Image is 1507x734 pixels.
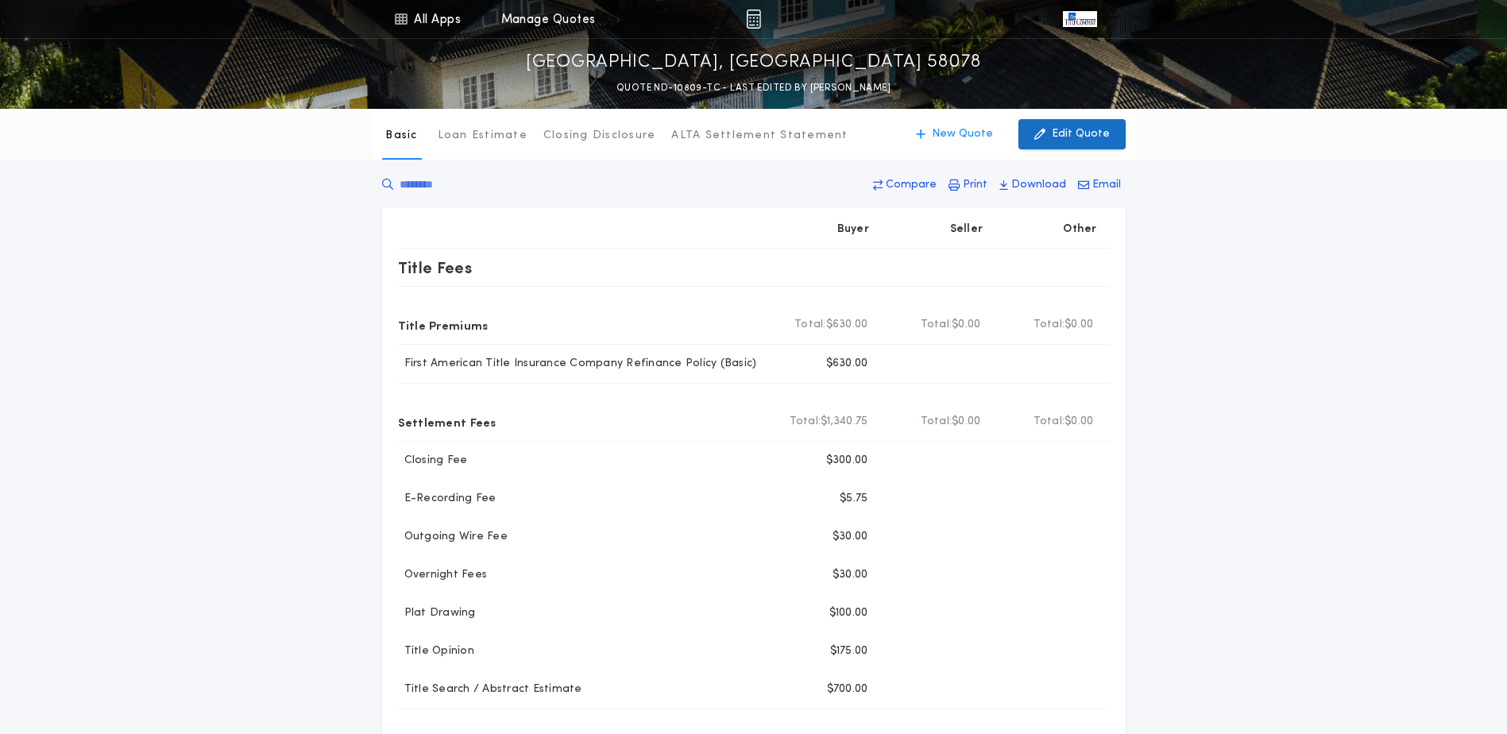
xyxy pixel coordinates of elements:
p: ALTA Settlement Statement [671,128,848,144]
p: Print [963,177,987,193]
p: Closing Fee [398,453,468,469]
p: Closing Disclosure [543,128,656,144]
p: Other [1063,222,1096,238]
button: New Quote [900,119,1009,149]
button: Download [995,171,1071,199]
b: Total: [921,317,953,333]
b: Total: [790,414,821,430]
img: img [746,10,761,29]
button: Print [944,171,992,199]
b: Total: [794,317,826,333]
p: Title Premiums [398,312,489,338]
p: Title Fees [398,255,473,280]
p: $300.00 [826,453,868,469]
p: Basic [385,128,417,144]
span: $0.00 [952,317,980,333]
button: Compare [868,171,941,199]
b: Total: [1034,317,1065,333]
p: Overnight Fees [398,567,488,583]
p: Outgoing Wire Fee [398,529,508,545]
span: $630.00 [826,317,868,333]
button: Edit Quote [1018,119,1126,149]
p: $30.00 [833,567,868,583]
p: Download [1011,177,1066,193]
span: $1,340.75 [821,414,867,430]
p: $30.00 [833,529,868,545]
p: Title Search / Abstract Estimate [398,682,582,697]
p: Email [1092,177,1121,193]
p: [GEOGRAPHIC_DATA], [GEOGRAPHIC_DATA] 58078 [526,50,981,75]
p: New Quote [932,126,993,142]
p: $700.00 [827,682,868,697]
p: $100.00 [829,605,868,621]
p: $630.00 [826,356,868,372]
p: QUOTE ND-10809-TC - LAST EDITED BY [PERSON_NAME] [616,80,891,96]
span: $0.00 [1065,414,1093,430]
p: Buyer [837,222,869,238]
b: Total: [921,414,953,430]
p: Plat Drawing [398,605,476,621]
p: Settlement Fees [398,409,497,435]
p: Title Opinion [398,643,474,659]
b: Total: [1034,414,1065,430]
p: $175.00 [830,643,868,659]
p: First American Title Insurance Company Refinance Policy (Basic) [398,356,757,372]
p: Edit Quote [1052,126,1110,142]
span: $0.00 [1065,317,1093,333]
p: E-Recording Fee [398,491,497,507]
button: Email [1073,171,1126,199]
p: Compare [886,177,937,193]
p: Seller [950,222,983,238]
img: vs-icon [1063,11,1096,27]
p: $5.75 [840,491,867,507]
p: Loan Estimate [438,128,527,144]
span: $0.00 [952,414,980,430]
